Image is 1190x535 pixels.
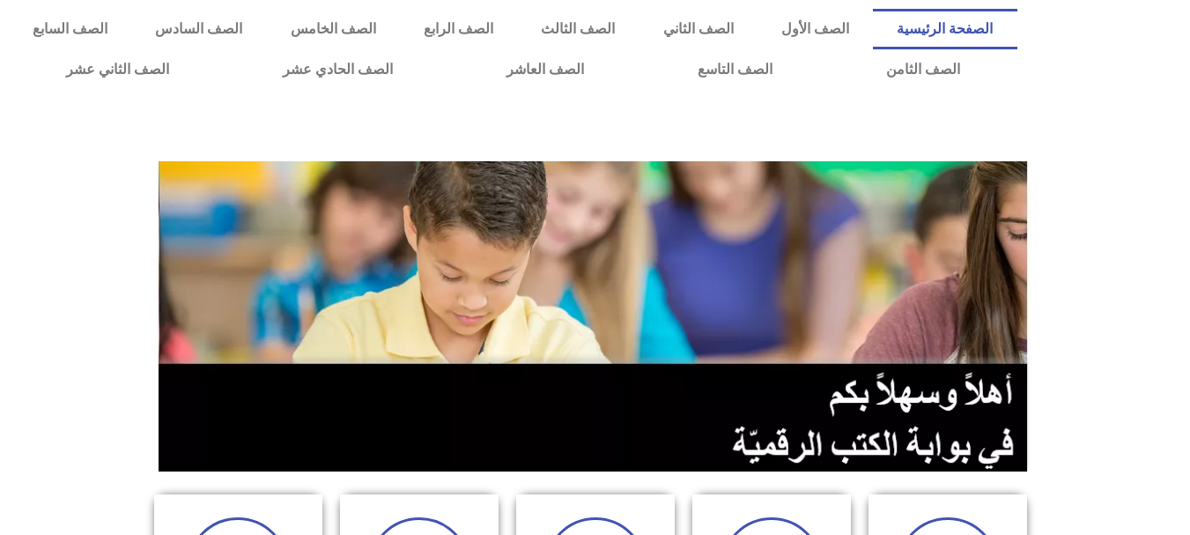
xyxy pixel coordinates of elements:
[267,9,400,49] a: الصف الخامس
[517,9,639,49] a: الصف الثالث
[873,9,1016,49] a: الصفحة الرئيسية
[9,49,225,90] a: الصف الثاني عشر
[758,9,873,49] a: الصف الأول
[640,49,829,90] a: الصف التاسع
[400,9,517,49] a: الصف الرابع
[639,9,758,49] a: الصف الثاني
[131,9,266,49] a: الصف السادس
[829,49,1016,90] a: الصف الثامن
[449,49,640,90] a: الصف العاشر
[9,9,131,49] a: الصف السابع
[225,49,449,90] a: الصف الحادي عشر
